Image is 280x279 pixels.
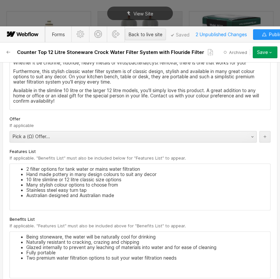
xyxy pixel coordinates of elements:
[128,30,162,39] div: Back to live site
[171,34,190,37] span: Saved
[10,216,35,222] span: Benefits List
[26,188,267,193] li: Stainless steel easy turn tap
[3,16,20,22] span: Text us
[26,177,267,182] li: 10 litre slimline or 12 litre classic size options
[26,172,267,177] li: Hand made pottery in many design colours to suit any decor
[26,250,267,255] li: Fully portable
[229,49,247,55] span: Archived
[26,193,267,198] li: Australian designed and Australian made
[26,182,267,188] li: Many stylish colour options to choose from
[13,88,267,104] p: Available in the slimline 10 litre or the larger 12 litre models, you'll simply love this product...
[52,32,65,37] span: Forms
[26,255,267,261] li: Two premium water filtration options to suit your water filtration needs
[10,131,243,142] div: Pick a (Ω) Offer...
[17,49,204,56] h2: Counter Top 12 Litre Stoneware Crock Water Filter System with Flouride Filter
[10,223,186,228] span: If applicable. "Features List" must also be included above for "Benefits List" to appear.
[26,166,267,172] li: 2 filter options for tank water or mains water filtration
[10,116,20,122] span: Offer
[193,29,250,39] span: 2 Unpublished Changes
[10,123,34,128] span: If applicable
[26,245,267,250] li: Glazed internally to prevent any leaching of materials into water and for ease of cleaning
[10,148,36,154] span: Features List
[26,234,267,240] li: Being stoneware, the water will be naturally cool for drinking
[26,240,267,245] li: Naturally resistant to cracking, crazing and chipping
[133,11,153,16] span: View Site
[257,50,268,55] div: Save
[10,155,186,161] span: If applicable. "Benefits List" must also be included below for "Features List" to appear.
[125,29,166,40] button: Back to live site
[253,46,277,58] button: Save
[13,69,267,85] p: Furthermore, this stylish classic water filter system is of classic design, stylish and available...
